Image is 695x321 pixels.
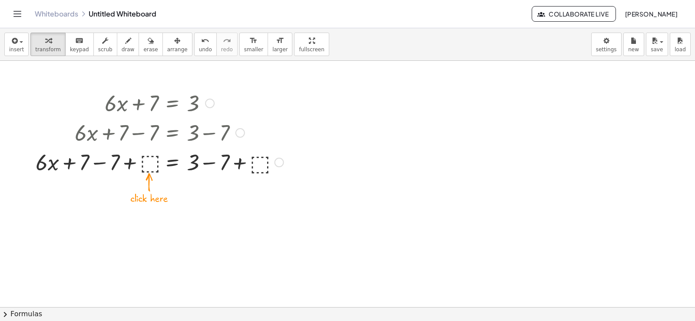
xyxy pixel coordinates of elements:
i: format_size [249,36,258,46]
i: keyboard [75,36,83,46]
span: arrange [167,46,188,53]
button: save [646,33,668,56]
button: [PERSON_NAME] [618,6,685,22]
button: settings [591,33,622,56]
span: erase [143,46,158,53]
span: insert [9,46,24,53]
button: redoredo [216,33,238,56]
span: new [628,46,639,53]
button: transform [30,33,66,56]
button: fullscreen [294,33,329,56]
span: save [651,46,663,53]
i: undo [201,36,209,46]
span: transform [35,46,61,53]
button: draw [117,33,139,56]
span: draw [122,46,135,53]
button: erase [139,33,162,56]
button: Collaborate Live [532,6,616,22]
button: insert [4,33,29,56]
button: keyboardkeypad [65,33,94,56]
button: scrub [93,33,117,56]
span: undo [199,46,212,53]
span: larger [272,46,288,53]
button: format_sizesmaller [239,33,268,56]
span: keypad [70,46,89,53]
span: [PERSON_NAME] [625,10,678,18]
span: Collaborate Live [539,10,609,18]
span: fullscreen [299,46,324,53]
a: Whiteboards [35,10,78,18]
button: arrange [162,33,192,56]
button: format_sizelarger [268,33,292,56]
i: format_size [276,36,284,46]
span: load [675,46,686,53]
button: Toggle navigation [10,7,24,21]
span: redo [221,46,233,53]
button: new [623,33,644,56]
span: smaller [244,46,263,53]
button: load [670,33,691,56]
button: undoundo [194,33,217,56]
span: scrub [98,46,113,53]
i: redo [223,36,231,46]
span: settings [596,46,617,53]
